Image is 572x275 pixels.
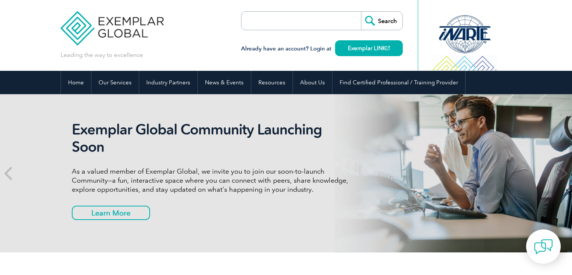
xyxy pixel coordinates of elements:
a: About Us [293,71,332,94]
a: Learn More [72,206,150,220]
a: Industry Partners [139,71,197,94]
img: contact-chat.png [534,237,553,256]
a: Our Services [91,71,139,94]
a: Resources [251,71,293,94]
a: News & Events [198,71,251,94]
a: Home [61,71,91,94]
h2: Exemplar Global Community Launching Soon [72,121,354,156]
p: As a valued member of Exemplar Global, we invite you to join our soon-to-launch Community—a fun, ... [72,167,354,194]
h3: Already have an account? Login at [241,44,403,53]
input: Search [361,12,402,30]
p: Leading the way to excellence [61,51,143,59]
a: Find Certified Professional / Training Provider [332,71,465,94]
img: open_square.png [386,46,390,50]
a: Exemplar LINK [335,40,403,56]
